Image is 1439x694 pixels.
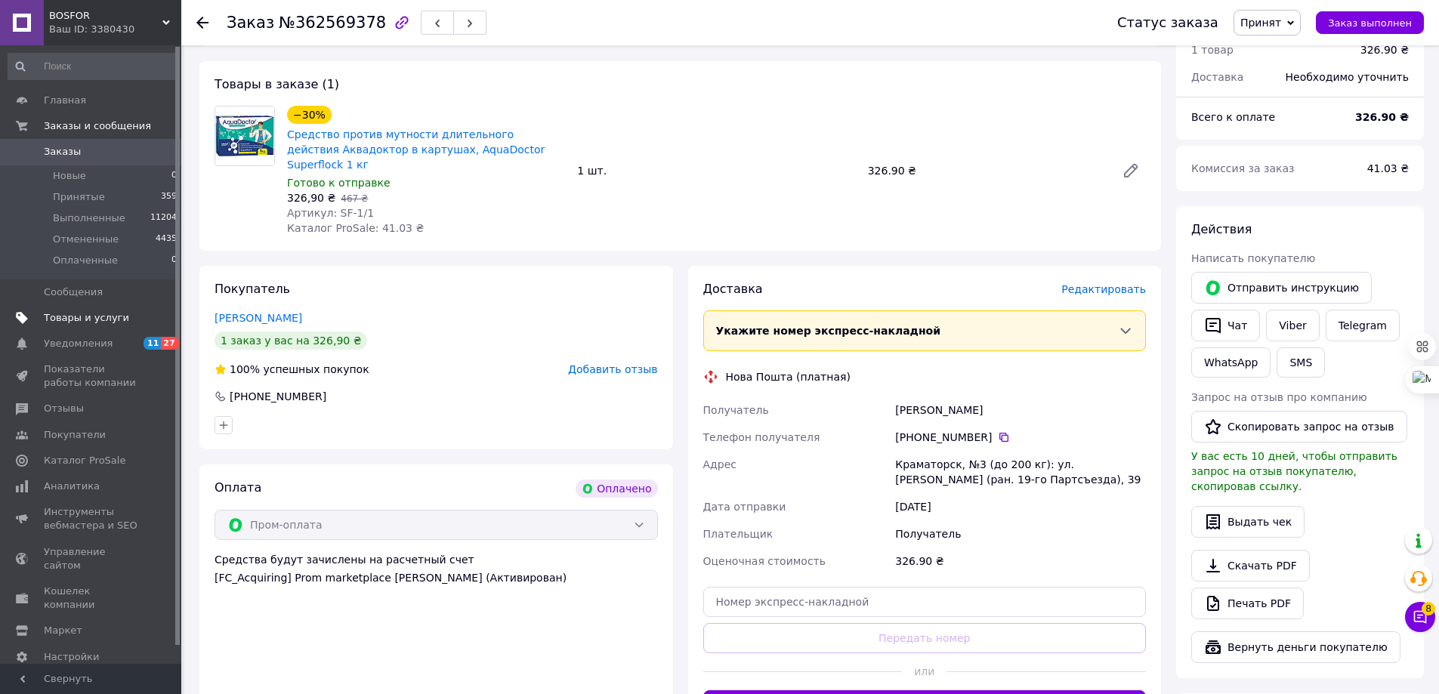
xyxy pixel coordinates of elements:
[703,587,1147,617] input: Номер экспресс-накладной
[171,254,177,267] span: 0
[227,14,274,32] span: Заказ
[1191,506,1305,538] button: Выдать чек
[44,505,140,532] span: Инструменты вебмастера и SEO
[1191,44,1234,56] span: 1 товар
[716,325,941,337] span: Укажите номер экспресс-накладной
[44,145,81,159] span: Заказы
[44,285,103,299] span: Сообщения
[287,177,391,189] span: Готово к отправке
[1405,602,1435,632] button: Чат с покупателем8
[892,520,1149,547] div: Получатель
[703,282,763,296] span: Доставка
[8,53,178,80] input: Поиск
[287,222,424,234] span: Каталог ProSale: 41.03 ₴
[1191,111,1275,123] span: Всего к оплате
[215,312,302,324] a: [PERSON_NAME]
[44,362,140,390] span: Показатели работы компании
[1328,17,1412,29] span: Заказ выполнен
[44,311,129,325] span: Товары и услуги
[53,211,125,225] span: Выполненные
[576,480,657,498] div: Оплачено
[1191,347,1271,378] a: WhatsApp
[215,480,261,495] span: Оплата
[1191,310,1260,341] button: Чат
[44,428,106,442] span: Покупатели
[279,14,386,32] span: №362569378
[215,282,290,296] span: Покупатель
[892,493,1149,520] div: [DATE]
[862,160,1110,181] div: 326.90 ₴
[44,454,125,467] span: Каталог ProSale
[703,555,826,567] span: Оценочная стоимость
[1326,310,1400,341] a: Telegram
[1240,17,1281,29] span: Принят
[215,362,369,377] div: успешных покупок
[215,552,658,585] div: Средства будут зачислены на расчетный счет
[44,624,82,637] span: Маркет
[53,233,119,246] span: Отмененные
[1191,450,1397,492] span: У вас есть 10 дней, чтобы отправить запрос на отзыв покупателю, скопировав ссылку.
[287,207,374,219] span: Артикул: SF-1/1
[44,119,151,133] span: Заказы и сообщения
[1191,71,1243,83] span: Доставка
[44,337,113,350] span: Уведомления
[1191,272,1372,304] button: Отправить инструкцию
[215,77,339,91] span: Товары в заказе (1)
[44,545,140,572] span: Управление сайтом
[287,192,335,204] span: 326,90 ₴
[44,650,99,664] span: Настройки
[44,480,100,493] span: Аналитика
[49,9,162,23] span: BOSFOR
[44,94,86,107] span: Главная
[53,169,86,183] span: Новые
[1191,162,1295,174] span: Комиссия за заказ
[49,23,181,36] div: Ваш ID: 3380430
[1191,550,1310,581] a: Скачать PDF
[1191,391,1367,403] span: Запрос на отзыв про компанию
[215,570,658,585] div: [FC_Acquiring] Prom marketplace [PERSON_NAME] (Активирован)
[161,337,178,350] span: 27
[215,332,367,350] div: 1 заказ у вас на 326,90 ₴
[1277,347,1325,378] button: SMS
[1277,60,1418,94] div: Необходимо уточнить
[53,254,118,267] span: Оплаченные
[892,547,1149,575] div: 326.90 ₴
[1191,411,1407,443] button: Скопировать запрос на отзыв
[1367,162,1409,174] span: 41.03 ₴
[230,363,260,375] span: 100%
[44,585,140,612] span: Кошелек компании
[703,404,769,416] span: Получатель
[568,363,657,375] span: Добавить отзыв
[1061,283,1146,295] span: Редактировать
[703,458,736,470] span: Адрес
[902,664,946,679] span: или
[703,501,786,513] span: Дата отправки
[287,106,332,124] div: −30%
[171,169,177,183] span: 0
[722,369,854,384] div: Нова Пошта (платная)
[892,396,1149,424] div: [PERSON_NAME]
[1266,310,1319,341] a: Viber
[1116,156,1146,186] a: Редактировать
[287,128,545,171] a: Средство против мутности длительного действия Аквадоктор в картушах, AquaDoctor Superflock 1 кг
[215,106,274,165] img: Средство против мутности длительного действия Аквадоктор в картушах, AquaDoctor Superflock 1 кг
[1191,222,1252,236] span: Действия
[1191,588,1304,619] a: Печать PDF
[1422,602,1435,615] span: 8
[228,389,328,404] div: [PHONE_NUMBER]
[44,402,84,415] span: Отзывы
[341,193,368,204] span: 467 ₴
[703,528,774,540] span: Плательщик
[196,15,208,30] div: Вернуться назад
[156,233,177,246] span: 4435
[1191,252,1315,264] span: Написать покупателю
[571,160,861,181] div: 1 шт.
[1191,631,1400,663] button: Вернуть деньги покупателю
[150,211,177,225] span: 11204
[144,337,161,350] span: 11
[703,431,820,443] span: Телефон получателя
[1117,15,1218,30] div: Статус заказа
[1316,11,1424,34] button: Заказ выполнен
[161,190,177,204] span: 359
[1355,111,1409,123] b: 326.90 ₴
